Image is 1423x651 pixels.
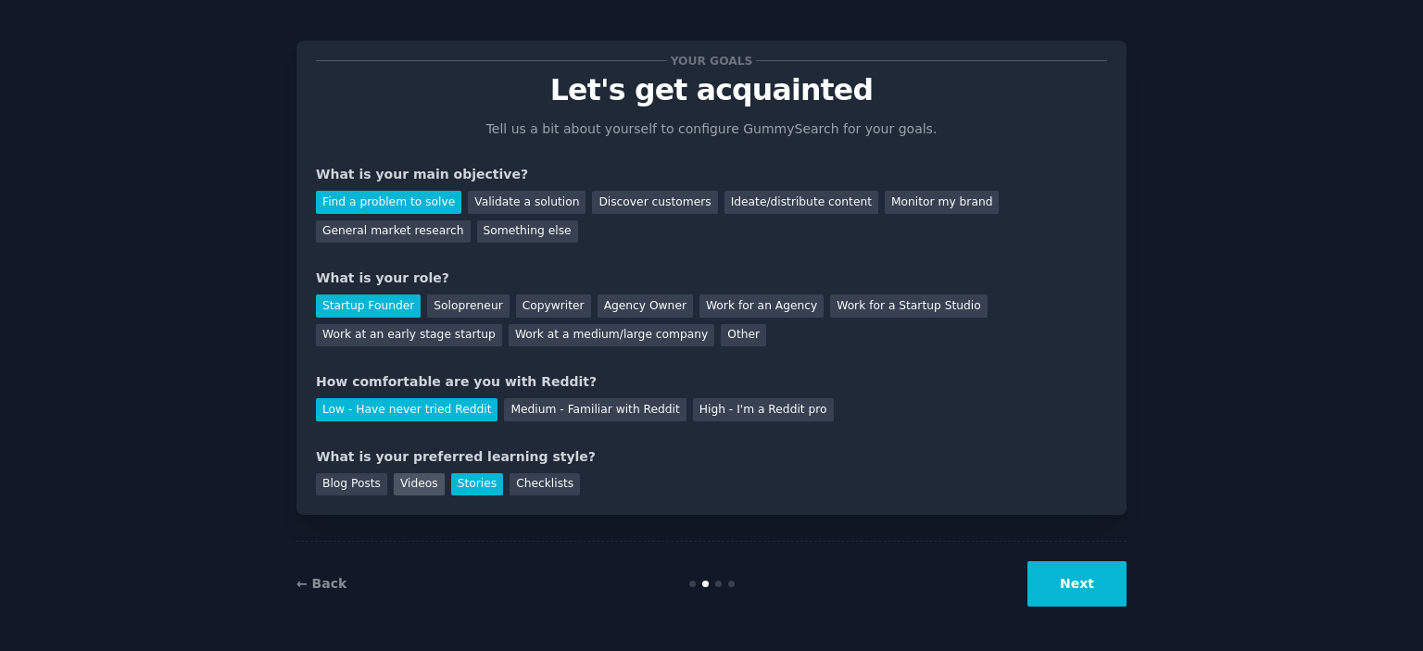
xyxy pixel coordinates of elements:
div: Work for an Agency [699,294,824,318]
div: Work at a medium/large company [509,324,714,347]
div: Work at an early stage startup [316,324,502,347]
div: Monitor my brand [885,191,999,214]
p: Let's get acquainted [316,74,1107,106]
div: Startup Founder [316,294,421,318]
div: Agency Owner [598,294,693,318]
div: Something else [477,220,578,244]
div: Blog Posts [316,473,387,496]
button: Next [1027,561,1127,607]
div: How comfortable are you with Reddit? [316,372,1107,392]
div: Find a problem to solve [316,191,461,214]
div: Medium - Familiar with Reddit [504,398,686,421]
div: What is your preferred learning style? [316,447,1107,467]
div: Copywriter [516,294,591,318]
div: High - I'm a Reddit pro [693,398,834,421]
div: Other [721,324,766,347]
a: ← Back [296,576,346,591]
div: Ideate/distribute content [724,191,878,214]
div: What is your main objective? [316,165,1107,184]
p: Tell us a bit about yourself to configure GummySearch for your goals. [478,119,945,139]
div: Checklists [510,473,580,496]
div: Stories [451,473,503,496]
div: Low - Have never tried Reddit [316,398,497,421]
div: Videos [394,473,445,496]
div: Validate a solution [468,191,586,214]
div: General market research [316,220,471,244]
div: What is your role? [316,269,1107,288]
div: Work for a Startup Studio [830,294,987,318]
div: Discover customers [592,191,717,214]
div: Solopreneur [427,294,509,318]
span: Your goals [667,51,756,70]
